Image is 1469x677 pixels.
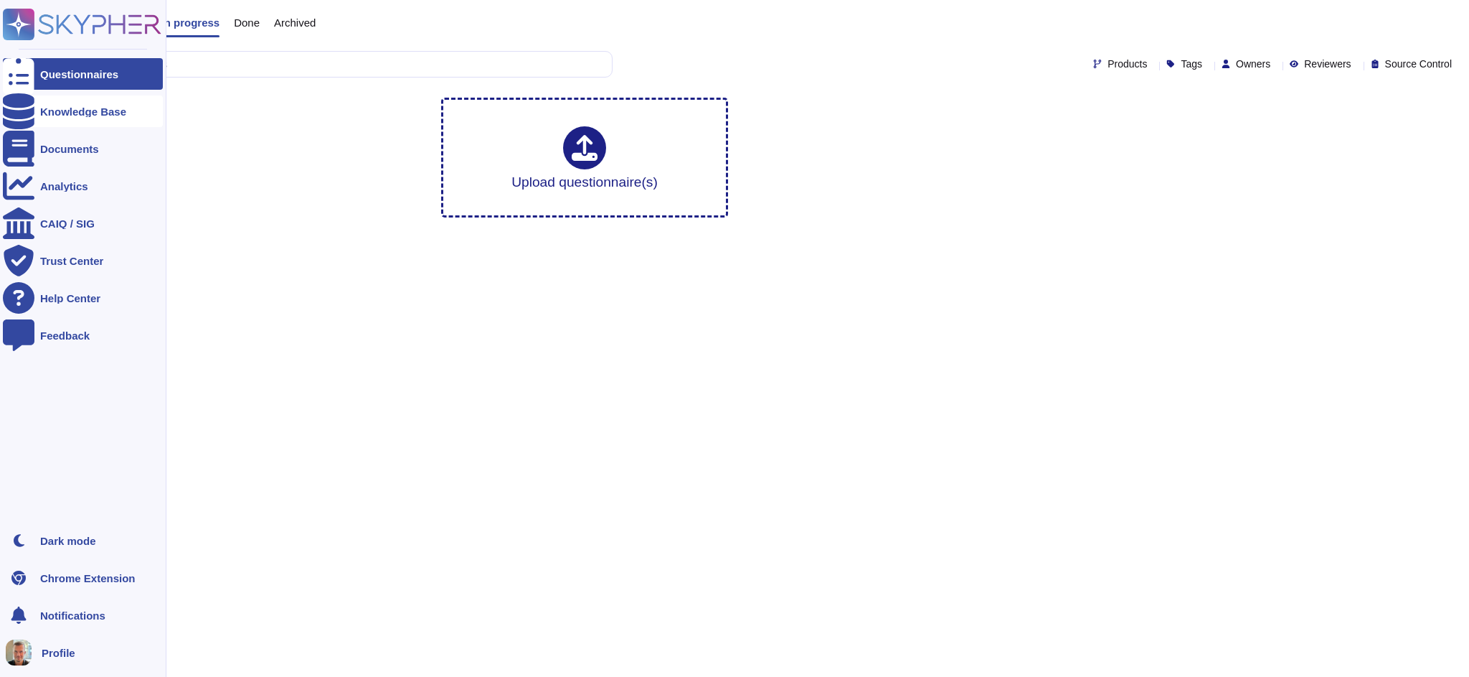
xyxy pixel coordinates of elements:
[3,95,163,127] a: Knowledge Base
[3,133,163,164] a: Documents
[57,52,612,77] input: Search by keywords
[40,573,136,584] div: Chrome Extension
[3,245,163,276] a: Trust Center
[1385,59,1452,69] span: Source Control
[40,69,118,80] div: Questionnaires
[6,640,32,666] img: user
[3,562,163,594] a: Chrome Extension
[1107,59,1147,69] span: Products
[40,610,105,621] span: Notifications
[3,58,163,90] a: Questionnaires
[40,106,126,117] div: Knowledge Base
[234,17,260,28] span: Done
[40,144,99,154] div: Documents
[42,648,75,658] span: Profile
[3,319,163,351] a: Feedback
[40,293,100,304] div: Help Center
[40,256,103,266] div: Trust Center
[161,17,219,28] span: In progress
[511,126,658,189] div: Upload questionnaire(s)
[1181,59,1202,69] span: Tags
[3,282,163,314] a: Help Center
[1236,59,1270,69] span: Owners
[3,637,42,668] button: user
[40,536,96,546] div: Dark mode
[3,170,163,202] a: Analytics
[40,181,88,192] div: Analytics
[40,218,95,229] div: CAIQ / SIG
[40,330,90,341] div: Feedback
[1304,59,1351,69] span: Reviewers
[3,207,163,239] a: CAIQ / SIG
[274,17,316,28] span: Archived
